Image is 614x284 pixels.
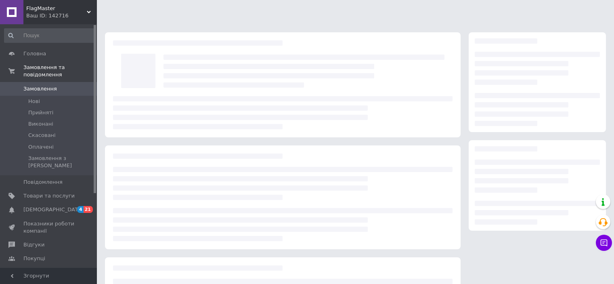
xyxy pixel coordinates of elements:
span: Замовлення [23,85,57,93]
span: 4 [77,206,84,213]
span: Відгуки [23,241,44,248]
div: Ваш ID: 142716 [26,12,97,19]
span: Скасовані [28,132,56,139]
span: Покупці [23,255,45,262]
span: Замовлення та повідомлення [23,64,97,78]
input: Пошук [4,28,95,43]
span: Нові [28,98,40,105]
button: Чат з покупцем [596,235,612,251]
span: 21 [84,206,93,213]
span: [DEMOGRAPHIC_DATA] [23,206,83,213]
span: Виконані [28,120,53,128]
span: Товари та послуги [23,192,75,200]
span: Оплачені [28,143,54,151]
span: Замовлення з [PERSON_NAME] [28,155,94,169]
span: Повідомлення [23,179,63,186]
span: Головна [23,50,46,57]
span: FlagMaster [26,5,87,12]
span: Показники роботи компанії [23,220,75,235]
span: Прийняті [28,109,53,116]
